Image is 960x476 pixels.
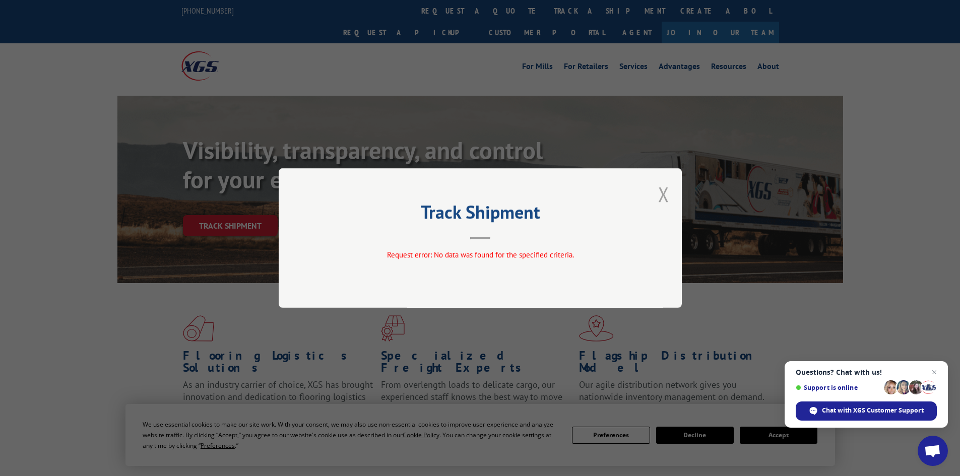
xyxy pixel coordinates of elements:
[658,181,669,208] button: Close modal
[387,250,573,259] span: Request error: No data was found for the specified criteria.
[329,205,631,224] h2: Track Shipment
[822,406,924,415] span: Chat with XGS Customer Support
[918,436,948,466] div: Open chat
[796,401,937,421] div: Chat with XGS Customer Support
[796,384,880,391] span: Support is online
[796,368,937,376] span: Questions? Chat with us!
[928,366,940,378] span: Close chat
